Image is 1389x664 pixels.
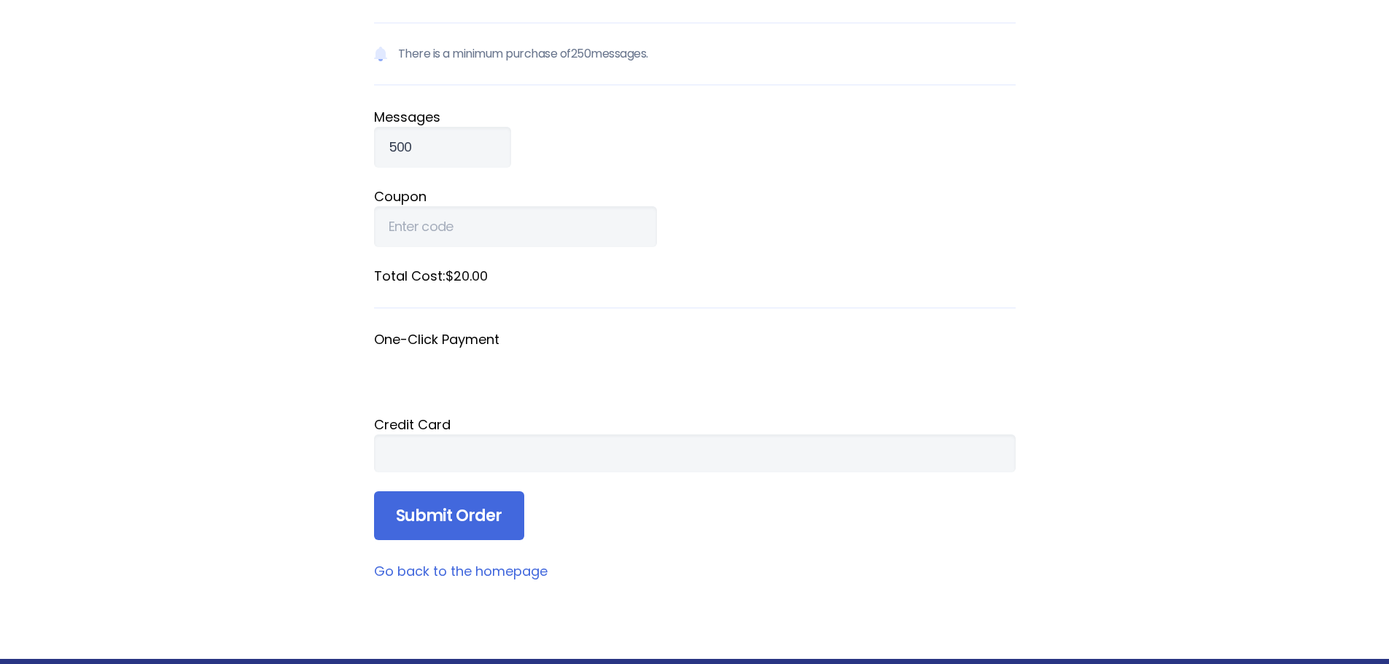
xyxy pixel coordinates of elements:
[374,349,1016,396] iframe: Secure payment button frame
[374,562,548,580] a: Go back to the homepage
[374,187,1016,206] label: Coupon
[374,23,1016,85] p: There is a minimum purchase of 250 messages.
[374,206,657,247] input: Enter code
[374,266,1016,286] label: Total Cost: $20.00
[374,107,1016,127] label: Message s
[374,415,1016,434] div: Credit Card
[374,127,511,168] input: Qty
[374,491,524,541] input: Submit Order
[374,330,1016,396] fieldset: One-Click Payment
[389,445,1001,461] iframe: Secure card payment input frame
[374,45,387,63] img: Notification icon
